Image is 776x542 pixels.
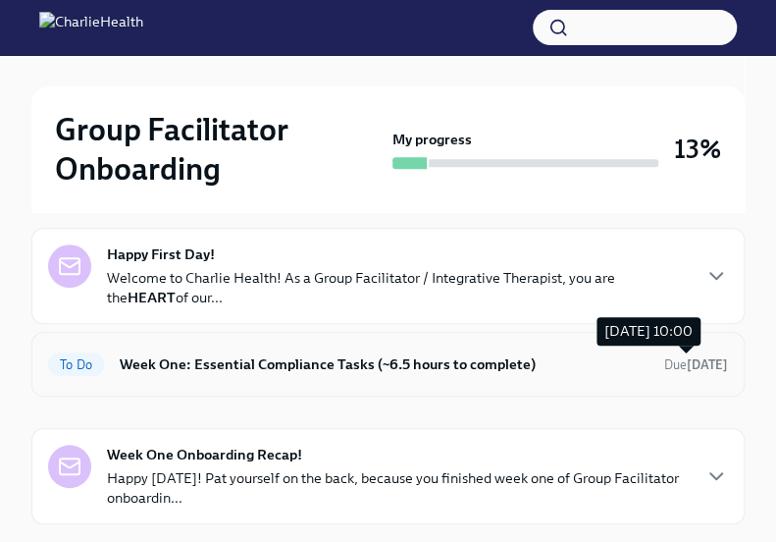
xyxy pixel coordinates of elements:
[107,445,302,464] strong: Week One Onboarding Recap!
[48,357,104,372] span: To Do
[55,110,385,189] h2: Group Facilitator Onboarding
[120,353,648,375] h6: Week One: Essential Compliance Tasks (~6.5 hours to complete)
[107,268,689,307] p: Welcome to Charlie Health! As a Group Facilitator / Integrative Therapist, you are the of our...
[392,130,472,149] strong: My progress
[107,468,689,508] p: Happy [DATE]! Pat yourself on the back, because you finished week one of Group Facilitator onboar...
[687,357,728,372] strong: [DATE]
[48,349,728,380] a: To DoWeek One: Essential Compliance Tasks (~6.5 hours to complete)Due[DATE]
[39,12,143,43] img: CharlieHealth
[674,132,721,167] h3: 13%
[128,289,176,306] strong: HEART
[107,244,215,264] strong: Happy First Day!
[664,357,728,372] span: Due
